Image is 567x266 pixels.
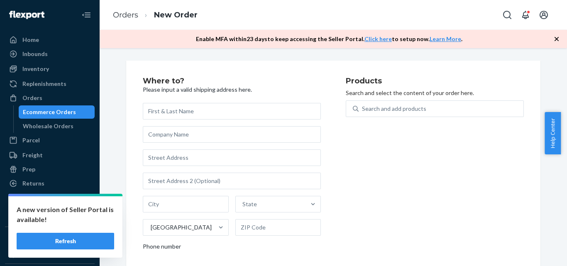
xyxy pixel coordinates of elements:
[143,196,229,212] input: City
[346,89,524,97] p: Search and select the content of your order here.
[19,105,95,119] a: Ecommerce Orders
[499,7,516,23] button: Open Search Box
[23,122,73,130] div: Wholesale Orders
[23,108,76,116] div: Ecommerce Orders
[154,10,198,20] a: New Order
[5,33,95,46] a: Home
[5,134,95,147] a: Parcel
[5,234,95,247] button: Integrations
[364,35,392,42] a: Click here
[5,77,95,90] a: Replenishments
[545,112,561,154] button: Help Center
[78,7,95,23] button: Close Navigation
[5,62,95,76] a: Inventory
[143,85,321,94] p: Please input a valid shipping address here.
[5,177,95,190] a: Returns
[5,192,95,205] a: Reporting
[5,91,95,105] a: Orders
[196,35,462,43] p: Enable MFA within 23 days to keep accessing the Seller Portal. to setup now. .
[143,126,321,143] input: Company Name
[17,233,114,249] button: Refresh
[17,205,114,225] p: A new version of Seller Portal is available!
[143,103,321,120] input: First & Last Name
[346,77,524,85] h2: Products
[5,250,95,260] a: Add Integration
[150,223,151,232] input: [GEOGRAPHIC_DATA]
[9,11,44,19] img: Flexport logo
[143,77,321,85] h2: Where to?
[22,179,44,188] div: Returns
[362,105,426,113] div: Search and add products
[22,136,40,144] div: Parcel
[22,65,49,73] div: Inventory
[22,80,66,88] div: Replenishments
[22,36,39,44] div: Home
[242,200,257,208] div: State
[5,149,95,162] a: Freight
[143,149,321,166] input: Street Address
[22,94,42,102] div: Orders
[5,207,95,220] a: Billing
[143,173,321,189] input: Street Address 2 (Optional)
[5,47,95,61] a: Inbounds
[235,219,321,236] input: ZIP Code
[5,163,95,176] a: Prep
[517,7,534,23] button: Open notifications
[22,165,35,173] div: Prep
[430,35,461,42] a: Learn More
[143,242,181,254] span: Phone number
[19,120,95,133] a: Wholesale Orders
[113,10,138,20] a: Orders
[22,50,48,58] div: Inbounds
[22,151,43,159] div: Freight
[106,3,204,27] ol: breadcrumbs
[151,223,212,232] div: [GEOGRAPHIC_DATA]
[535,7,552,23] button: Open account menu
